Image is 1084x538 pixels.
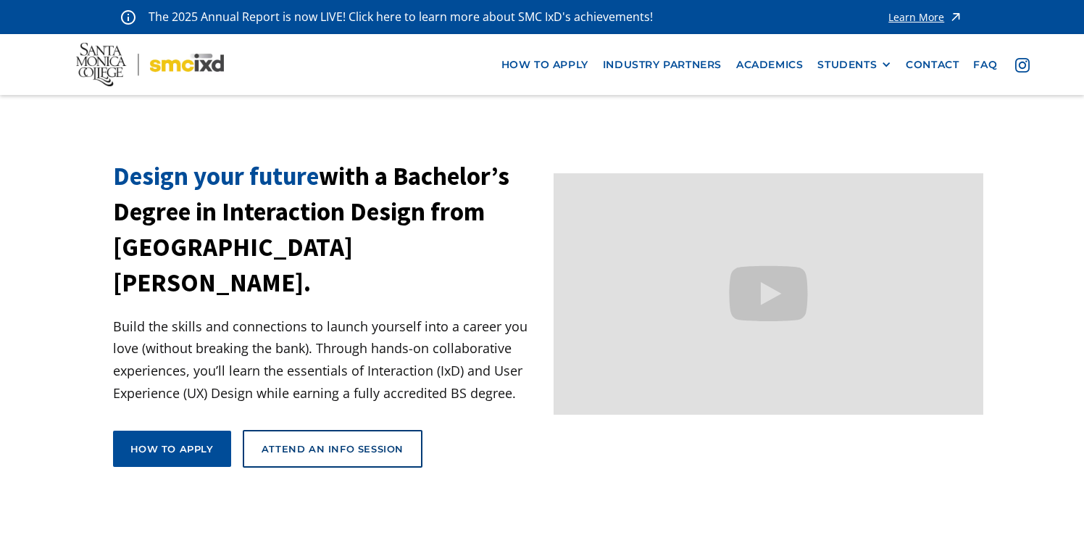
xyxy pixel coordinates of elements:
[262,442,404,455] div: Attend an Info Session
[817,59,891,71] div: STUDENTS
[113,160,319,192] span: Design your future
[554,173,983,415] iframe: Design your future with a Bachelor's Degree in Interaction Design from Santa Monica College
[888,7,963,27] a: Learn More
[121,9,135,25] img: icon - information - alert
[113,315,543,404] p: Build the skills and connections to launch yourself into a career you love (without breaking the ...
[130,442,214,455] div: How to apply
[113,159,543,301] h1: with a Bachelor’s Degree in Interaction Design from [GEOGRAPHIC_DATA][PERSON_NAME].
[243,430,422,468] a: Attend an Info Session
[948,7,963,27] img: icon - arrow - alert
[494,51,596,78] a: how to apply
[1015,58,1030,73] img: icon - instagram
[149,7,654,27] p: The 2025 Annual Report is now LIVE! Click here to learn more about SMC IxD's achievements!
[899,51,966,78] a: contact
[596,51,729,78] a: industry partners
[113,431,231,467] a: How to apply
[817,59,877,71] div: STUDENTS
[76,43,224,86] img: Santa Monica College - SMC IxD logo
[888,12,944,22] div: Learn More
[729,51,810,78] a: Academics
[966,51,1004,78] a: faq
